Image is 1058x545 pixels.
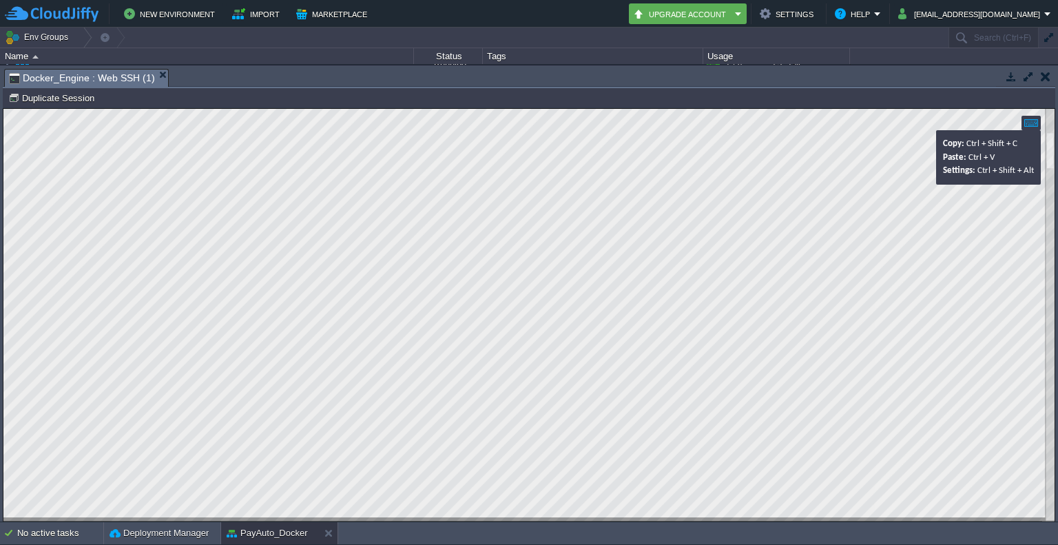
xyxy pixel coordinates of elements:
[5,6,98,23] img: CloudJiffy
[296,6,371,22] button: Marketplace
[5,28,73,47] button: Env Groups
[124,6,219,22] button: New Environment
[898,6,1044,22] button: [EMAIL_ADDRESS][DOMAIN_NAME]
[17,522,103,544] div: No active tasks
[835,6,874,22] button: Help
[1,48,413,64] div: Name
[1,45,12,83] img: AMDAwAAAACH5BAEAAAAALAAAAAABAAEAAAICRAEAOw==
[484,48,703,64] div: Tags
[774,45,818,83] div: 1%
[32,55,39,59] img: AMDAwAAAACH5BAEAAAAALAAAAAABAAEAAAICRAEAOw==
[8,92,98,104] button: Duplicate Session
[110,526,209,540] button: Deployment Manager
[232,6,284,22] button: Import
[940,57,972,66] span: Settings:
[940,30,961,39] span: Copy:
[963,30,1014,39] span: Ctrl + Shift + C
[633,6,731,22] button: Upgrade Account
[974,57,1030,66] span: Ctrl + Shift + Alt
[940,44,963,53] span: Paste:
[12,45,32,83] img: AMDAwAAAACH5BAEAAAAALAAAAAABAAEAAAICRAEAOw==
[760,6,818,22] button: Settings
[227,526,308,540] button: PayAuto_Docker
[965,44,991,53] span: Ctrl + V
[725,45,743,83] div: 1 / 4
[704,48,849,64] div: Usage
[9,70,155,87] span: Docker_Engine : Web SSH (1)
[414,45,483,83] div: Running
[415,48,482,64] div: Status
